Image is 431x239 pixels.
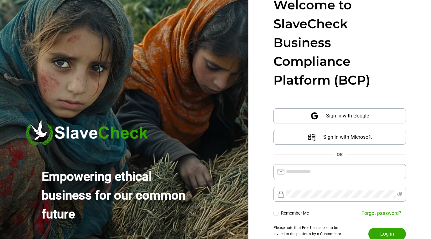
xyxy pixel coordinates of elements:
[337,151,343,158] div: OR
[42,167,200,224] div: Empowering ethical business for our common future
[278,210,311,216] span: Remember Me
[273,108,406,123] button: Sign in with Google
[361,210,401,216] a: Forgot password?
[323,130,372,145] span: Sign in with Microsoft
[310,112,319,120] span: google
[273,130,406,145] button: Sign in with Microsoft
[397,192,402,197] span: eye-invisible
[308,133,316,141] span: windows
[380,230,394,238] span: Log in
[326,108,369,123] span: Sign in with Google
